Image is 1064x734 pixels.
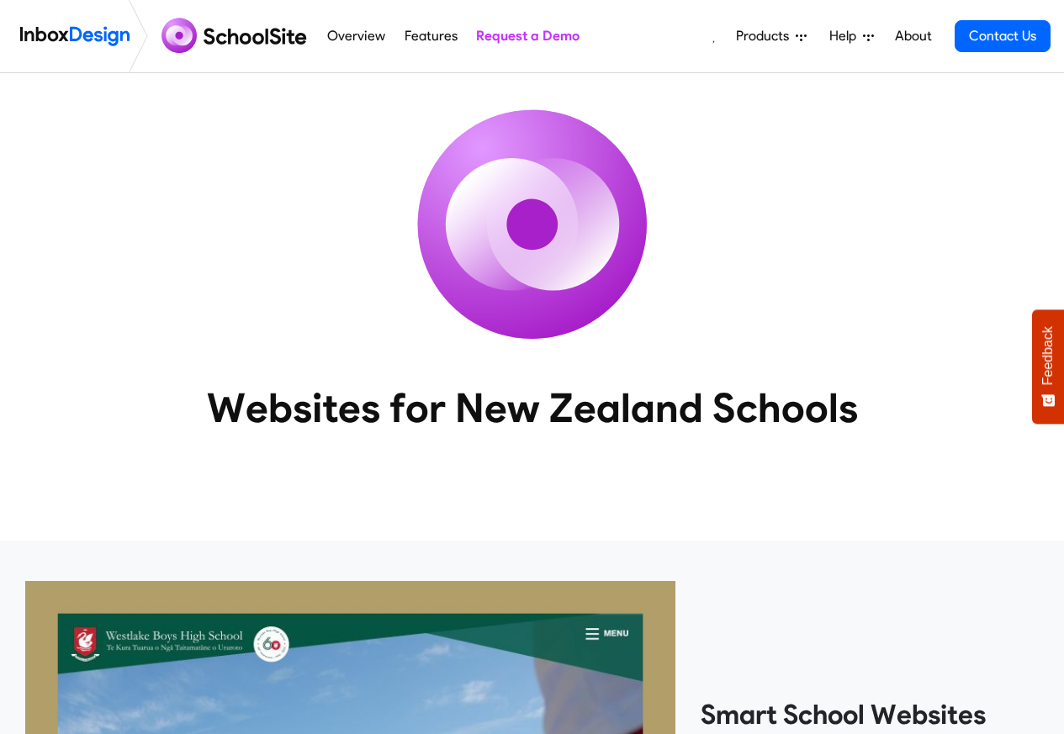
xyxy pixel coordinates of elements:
[400,19,462,53] a: Features
[890,19,936,53] a: About
[955,20,1051,52] a: Contact Us
[829,26,863,46] span: Help
[701,698,1039,731] heading: Smart School Websites
[323,19,390,53] a: Overview
[471,19,584,53] a: Request a Demo
[1032,309,1064,424] button: Feedback - Show survey
[381,73,684,376] img: icon_schoolsite.svg
[155,16,318,56] img: schoolsite logo
[736,26,796,46] span: Products
[729,19,813,53] a: Products
[133,383,932,433] heading: Websites for New Zealand Schools
[823,19,881,53] a: Help
[1040,326,1056,385] span: Feedback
